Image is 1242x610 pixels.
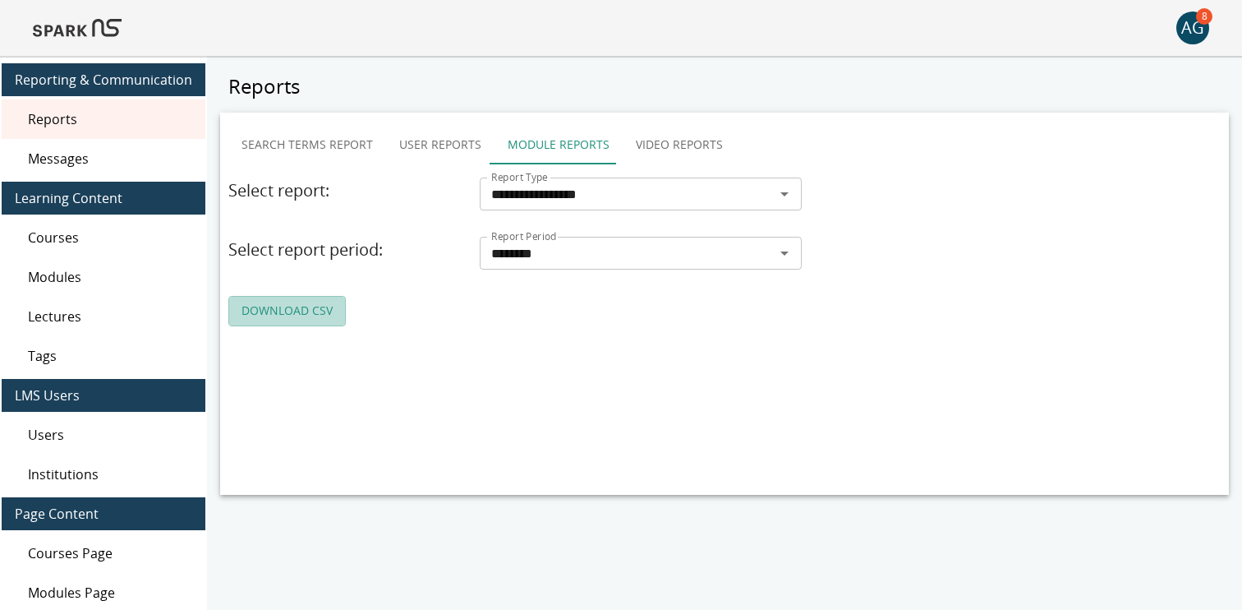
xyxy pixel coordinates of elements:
span: Lectures [28,307,192,326]
span: Reports [28,109,192,129]
div: Lectures [2,297,205,336]
button: User Reports [386,125,494,164]
div: Courses Page [2,534,205,573]
span: 8 [1196,8,1212,25]
div: Courses [2,218,205,257]
span: Users [28,425,192,445]
span: Modules Page [28,583,192,603]
div: Reports [2,99,205,139]
span: Page Content [15,504,192,524]
div: Learning Content [2,182,205,215]
span: Institutions [28,464,192,484]
h6: Select report period: [228,237,467,263]
span: Reporting & Communication [15,70,192,90]
span: LMS Users [15,386,192,405]
div: Users [2,415,205,455]
label: Report Type [491,170,548,184]
div: Reporting & Communication [2,63,205,96]
button: Open [773,183,796,206]
button: Search Terms Report [228,125,386,164]
div: Tags [2,336,205,376]
h5: Reports [220,73,1229,99]
a: Download CSV [228,296,346,326]
div: Messages [2,139,205,178]
div: report types [228,125,1221,164]
div: LMS Users [2,379,205,412]
div: Institutions [2,455,205,494]
button: Video Reports [623,125,736,164]
span: Modules [28,267,192,287]
span: Messages [28,149,192,169]
button: Module Reports [494,125,623,164]
span: Courses [28,228,192,247]
span: Tags [28,346,192,366]
span: Courses Page [28,543,192,563]
button: account of current user [1176,12,1209,44]
label: Report Period [491,229,557,243]
h6: Select report: [228,178,467,204]
img: Logo of SPARK at Stanford [33,8,122,48]
span: Learning Content [15,188,192,208]
div: Modules [2,257,205,297]
div: AG [1176,12,1209,44]
button: Open [773,242,796,265]
div: Page Content [2,497,205,530]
